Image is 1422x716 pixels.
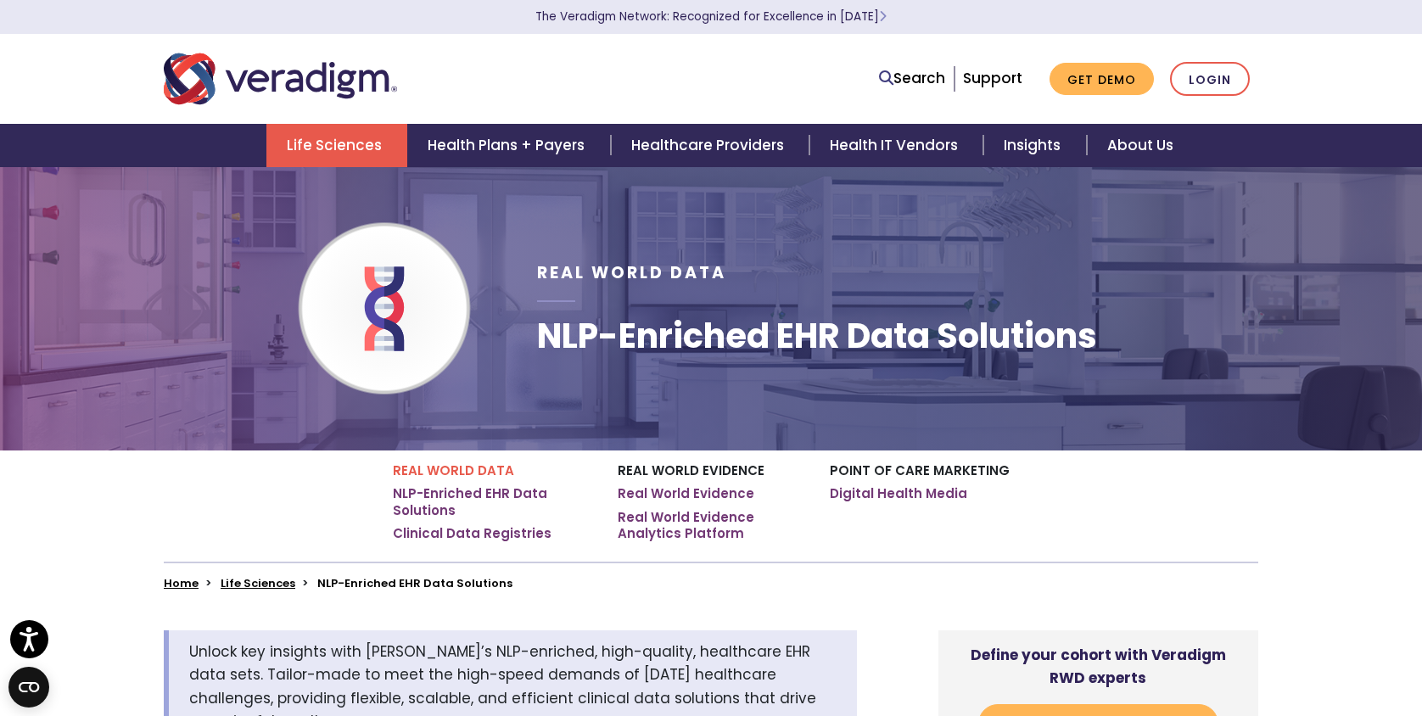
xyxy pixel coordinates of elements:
[1170,62,1250,97] a: Login
[830,485,967,502] a: Digital Health Media
[535,8,887,25] a: The Veradigm Network: Recognized for Excellence in [DATE]Learn More
[879,8,887,25] span: Learn More
[221,575,295,591] a: Life Sciences
[618,509,804,542] a: Real World Evidence Analytics Platform
[1087,124,1194,167] a: About Us
[8,667,49,708] button: Open CMP widget
[611,124,809,167] a: Healthcare Providers
[971,645,1226,688] strong: Define your cohort with Veradigm RWD experts
[393,485,592,518] a: NLP-Enriched EHR Data Solutions
[809,124,983,167] a: Health IT Vendors
[879,67,945,90] a: Search
[537,316,1097,356] h1: NLP-Enriched EHR Data Solutions
[164,51,397,107] img: Veradigm logo
[618,485,754,502] a: Real World Evidence
[164,575,199,591] a: Home
[393,525,551,542] a: Clinical Data Registries
[266,124,407,167] a: Life Sciences
[537,261,726,284] span: Real World Data
[1096,611,1402,696] iframe: Drift Chat Widget
[407,124,610,167] a: Health Plans + Payers
[1050,63,1154,96] a: Get Demo
[983,124,1086,167] a: Insights
[963,68,1022,88] a: Support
